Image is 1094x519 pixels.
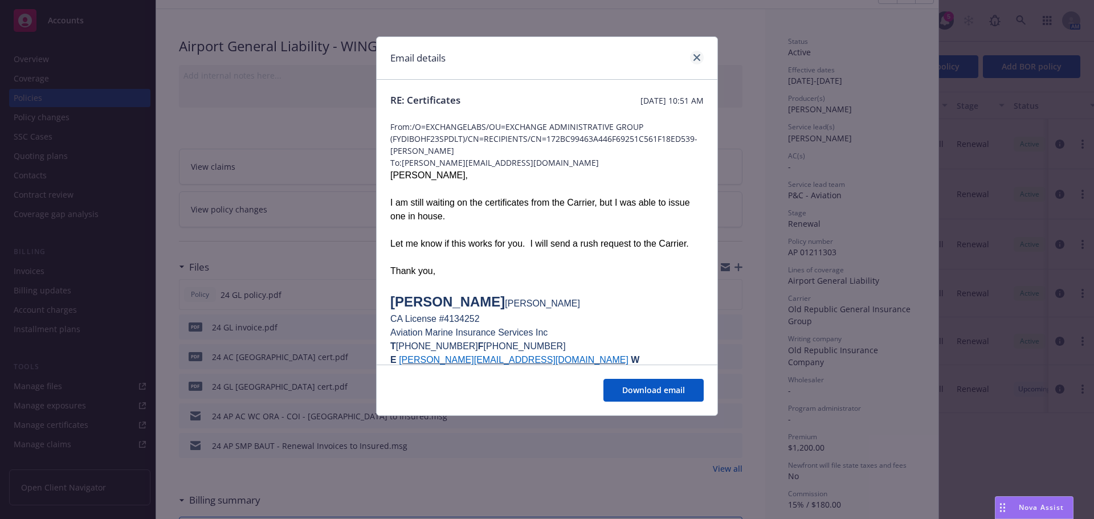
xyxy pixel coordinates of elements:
[478,341,484,351] b: F
[622,385,685,395] span: Download email
[995,496,1073,519] button: Nova Assist
[505,299,580,308] span: [PERSON_NAME]
[631,355,639,365] b: W
[603,379,704,402] button: Download email
[1019,502,1064,512] span: Nova Assist
[399,355,628,365] a: [PERSON_NAME][EMAIL_ADDRESS][DOMAIN_NAME]
[995,497,1010,518] div: Drag to move
[390,328,548,337] span: Aviation Marine Insurance Services Inc
[390,341,396,351] span: T
[390,294,505,309] span: [PERSON_NAME]
[396,341,566,351] span: [PHONE_NUMBER] [PHONE_NUMBER]
[390,314,480,324] span: CA License #4134252
[390,355,397,365] span: E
